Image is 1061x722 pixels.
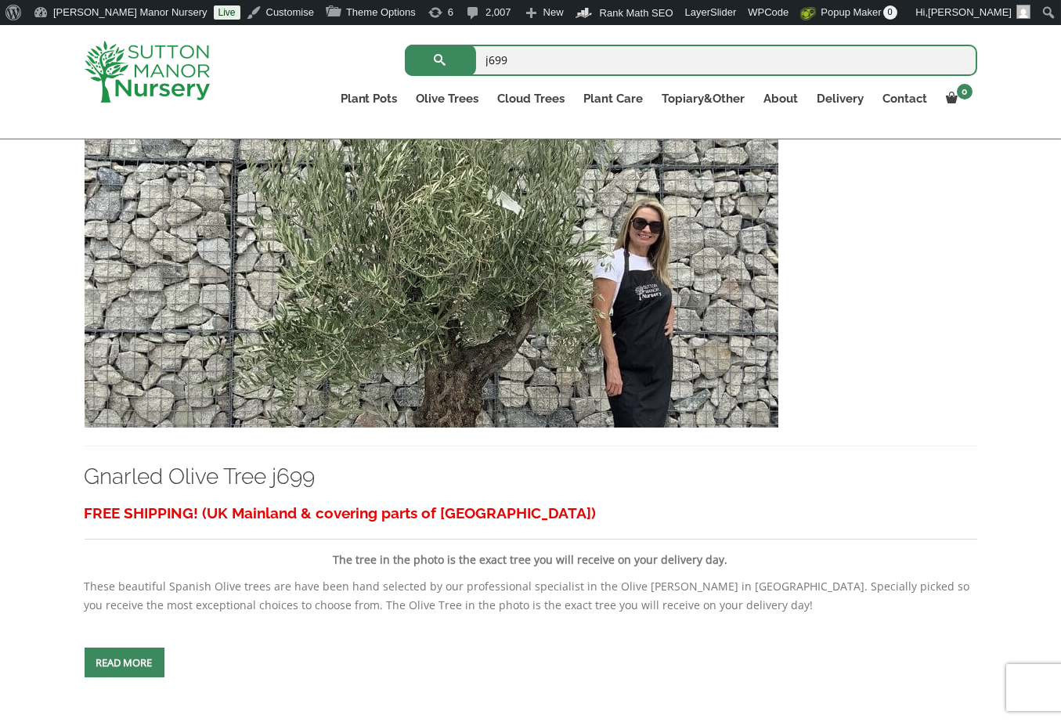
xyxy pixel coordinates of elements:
a: Gnarled Olive Tree j699 [85,464,316,489]
a: Gnarled Olive Tree j699 [85,251,778,265]
strong: The tree in the photo is the exact tree you will receive on your delivery day. [334,552,728,567]
span: [PERSON_NAME] [928,6,1012,18]
a: Olive Trees [407,88,489,110]
a: Delivery [808,88,874,110]
a: 0 [937,88,977,110]
h3: FREE SHIPPING! (UK Mainland & covering parts of [GEOGRAPHIC_DATA]) [85,499,977,528]
a: Plant Pots [331,88,407,110]
a: Topiary&Other [653,88,755,110]
a: Live [214,5,240,20]
span: 0 [957,84,973,99]
span: Rank Math SEO [600,7,673,19]
a: Plant Care [575,88,653,110]
input: Search... [405,45,977,76]
a: Cloud Trees [489,88,575,110]
a: Contact [874,88,937,110]
a: About [755,88,808,110]
img: Gnarled Olive Tree j699 - 8F4F0998 C2AD 4D96 B8E5 6D895F3F3DE0 1 105 c [85,91,778,428]
img: logo [85,41,210,103]
span: 0 [883,5,897,20]
a: Read more [85,648,164,677]
div: These beautiful Spanish Olive trees are have been hand selected by our professional specialist in... [85,499,977,615]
